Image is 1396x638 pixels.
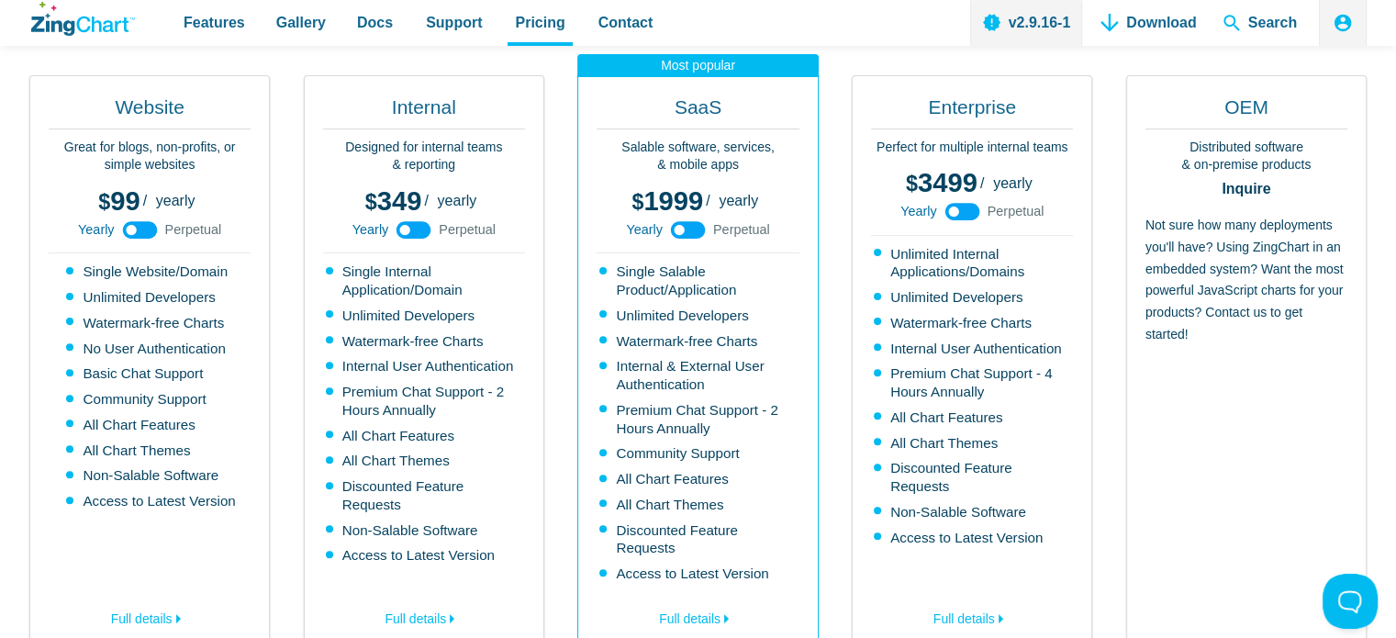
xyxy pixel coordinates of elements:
li: Internal User Authentication [326,357,525,375]
li: Unlimited Developers [874,288,1073,307]
li: Internal User Authentication [874,340,1073,358]
strong: Inquire [1145,182,1347,196]
span: yearly [993,175,1033,191]
li: All Chart Features [874,409,1073,427]
p: Salable software, services, & mobile apps [597,139,799,174]
span: 1999 [631,186,703,216]
h2: Internal [323,95,525,129]
span: / [424,194,428,208]
li: Internal & External User Authentication [599,357,799,394]
span: 3499 [906,168,977,197]
li: Community Support [66,390,235,409]
h2: SaaS [597,95,799,129]
span: Pricing [515,10,564,35]
li: Watermark-free Charts [599,332,799,351]
li: Single Salable Product/Application [599,263,799,299]
p: Great for blogs, non-profits, or simple websites [49,139,251,174]
li: Access to Latest Version [326,546,525,565]
li: Watermark-free Charts [326,332,525,351]
li: Unlimited Developers [599,307,799,325]
span: Yearly [352,223,388,236]
span: Support [426,10,482,35]
li: Discounted Feature Requests [599,521,799,558]
h2: Website [49,95,251,129]
span: / [980,176,984,191]
span: Perpetual [439,223,496,236]
span: Yearly [900,205,936,218]
li: No User Authentication [66,340,235,358]
a: ZingChart Logo. Click to return to the homepage [31,2,135,36]
a: Full details [597,601,799,631]
li: Access to Latest Version [66,492,235,510]
span: Yearly [626,223,662,236]
li: Non-Salable Software [326,521,525,540]
li: Access to Latest Version [874,529,1073,547]
span: Gallery [276,10,326,35]
span: / [143,194,147,208]
span: 349 [365,186,422,216]
li: All Chart Themes [599,496,799,514]
li: Non-Salable Software [874,503,1073,521]
li: All Chart Themes [874,434,1073,453]
p: Not sure how many deployments you'll have? Using ZingChart in an embedded system? Want the most p... [1145,215,1347,629]
span: Docs [357,10,393,35]
li: All Chart Themes [66,442,235,460]
span: / [706,194,709,208]
span: yearly [156,193,195,208]
li: All Chart Features [326,427,525,445]
li: Premium Chat Support - 2 Hours Annually [599,401,799,438]
span: Features [184,10,245,35]
p: Perfect for multiple internal teams [871,139,1073,157]
li: Watermark-free Charts [874,314,1073,332]
p: Designed for internal teams & reporting [323,139,525,174]
span: Contact [598,10,653,35]
span: 99 [98,186,140,216]
span: Perpetual [165,223,222,236]
li: Non-Salable Software [66,466,235,485]
span: Yearly [78,223,114,236]
li: All Chart Themes [326,452,525,470]
iframe: Toggle Customer Support [1323,574,1378,629]
li: Discounted Feature Requests [326,477,525,514]
li: All Chart Features [599,470,799,488]
li: Discounted Feature Requests [874,459,1073,496]
span: Perpetual [988,205,1044,218]
li: All Chart Features [66,416,235,434]
li: Community Support [599,444,799,463]
li: Basic Chat Support [66,364,235,383]
li: Unlimited Developers [66,288,235,307]
li: Unlimited Internal Applications/Domains [874,245,1073,282]
li: Premium Chat Support - 4 Hours Annually [874,364,1073,401]
h2: OEM [1145,95,1347,129]
li: Access to Latest Version [599,565,799,583]
li: Premium Chat Support - 2 Hours Annually [326,383,525,420]
li: Single Website/Domain [66,263,235,281]
span: Perpetual [713,223,770,236]
a: Full details [49,601,251,631]
li: Watermark-free Charts [66,314,235,332]
span: yearly [719,193,758,208]
a: Full details [323,601,525,631]
a: Full details [871,601,1073,631]
span: yearly [438,193,477,208]
p: Distributed software & on-premise products [1145,139,1347,174]
li: Unlimited Developers [326,307,525,325]
li: Single Internal Application/Domain [326,263,525,299]
h2: Enterprise [871,95,1073,129]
